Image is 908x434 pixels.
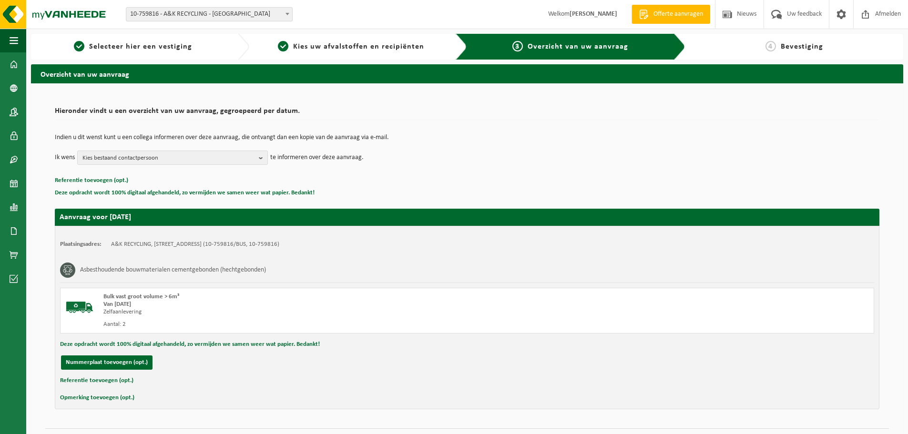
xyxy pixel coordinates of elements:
a: Offerte aanvragen [632,5,710,24]
div: Zelfaanlevering [103,308,505,316]
span: 2 [278,41,288,51]
span: 1 [74,41,84,51]
button: Kies bestaand contactpersoon [77,151,268,165]
span: 3 [512,41,523,51]
span: 4 [765,41,776,51]
td: A&K RECYCLING, [STREET_ADDRESS] (10-759816/BUS, 10-759816) [111,241,279,248]
span: Overzicht van uw aanvraag [528,43,628,50]
span: 10-759816 - A&K RECYCLING - NIEUWPOORT [126,7,293,21]
p: Ik wens [55,151,75,165]
span: Kies uw afvalstoffen en recipiënten [293,43,424,50]
span: Bulk vast groot volume > 6m³ [103,293,179,300]
strong: Van [DATE] [103,301,131,307]
strong: Plaatsingsadres: [60,241,102,247]
span: 10-759816 - A&K RECYCLING - NIEUWPOORT [126,8,292,21]
p: te informeren over deze aanvraag. [270,151,364,165]
h3: Asbesthoudende bouwmaterialen cementgebonden (hechtgebonden) [80,262,266,278]
img: BL-SO-LV.png [65,293,94,322]
strong: [PERSON_NAME] [570,10,617,18]
h2: Hieronder vindt u een overzicht van uw aanvraag, gegroepeerd per datum. [55,107,879,120]
span: Offerte aanvragen [651,10,705,19]
button: Opmerking toevoegen (opt.) [60,392,134,404]
span: Selecteer hier een vestiging [89,43,192,50]
strong: Aanvraag voor [DATE] [60,213,131,221]
span: Kies bestaand contactpersoon [82,151,255,165]
button: Deze opdracht wordt 100% digitaal afgehandeld, zo vermijden we samen weer wat papier. Bedankt! [55,187,315,199]
span: Bevestiging [781,43,823,50]
button: Referentie toevoegen (opt.) [55,174,128,187]
button: Deze opdracht wordt 100% digitaal afgehandeld, zo vermijden we samen weer wat papier. Bedankt! [60,338,320,351]
p: Indien u dit wenst kunt u een collega informeren over deze aanvraag, die ontvangt dan een kopie v... [55,134,879,141]
button: Nummerplaat toevoegen (opt.) [61,355,153,370]
a: 2Kies uw afvalstoffen en recipiënten [254,41,449,52]
button: Referentie toevoegen (opt.) [60,374,133,387]
a: 1Selecteer hier een vestiging [36,41,230,52]
h2: Overzicht van uw aanvraag [31,64,903,83]
div: Aantal: 2 [103,321,505,328]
